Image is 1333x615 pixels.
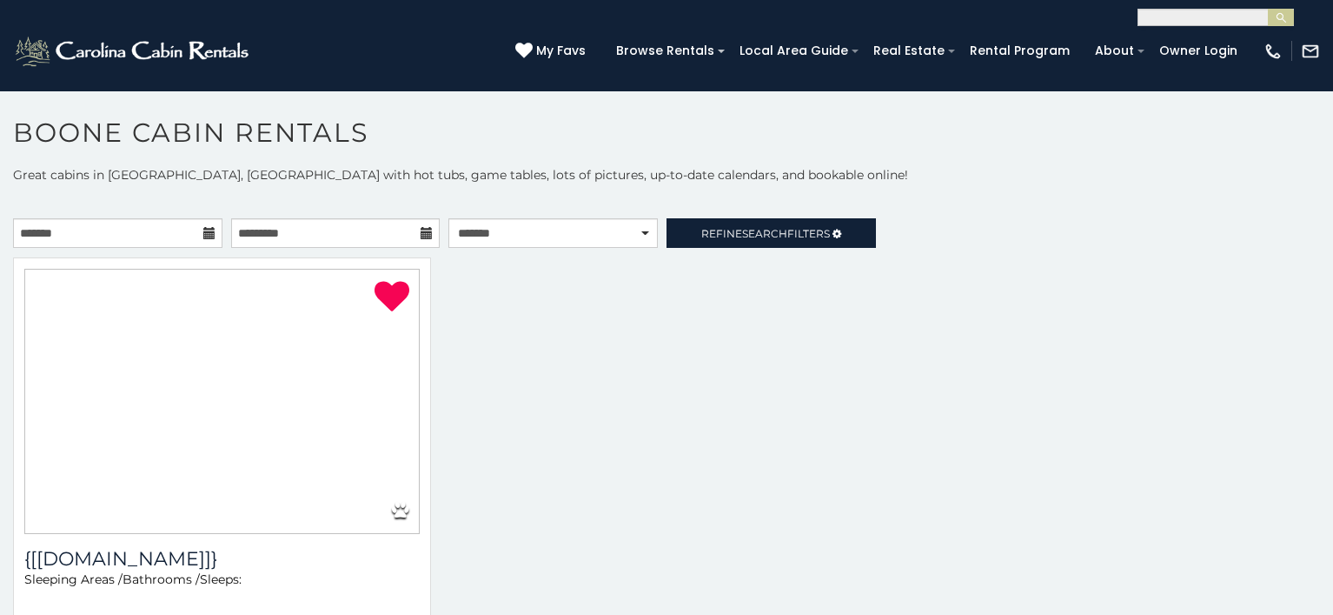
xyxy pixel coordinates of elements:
a: Browse Rentals [607,37,723,64]
a: About [1086,37,1143,64]
img: phone-regular-white.png [1263,42,1283,61]
a: Owner Login [1151,37,1246,64]
span: Search [742,227,787,240]
h3: {[getUnitName(property)]} [24,547,420,571]
a: Rental Program [961,37,1078,64]
a: My Favs [515,42,590,61]
img: White-1-2.png [13,34,254,69]
img: mail-regular-white.png [1301,42,1320,61]
span: My Favs [536,42,586,60]
a: Real Estate [865,37,953,64]
a: Remove from favorites [375,279,409,316]
a: RefineSearchFilters [666,218,876,248]
span: Refine Filters [701,227,830,240]
a: Local Area Guide [731,37,857,64]
div: Sleeping Areas / Bathrooms / Sleeps: [24,571,420,615]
